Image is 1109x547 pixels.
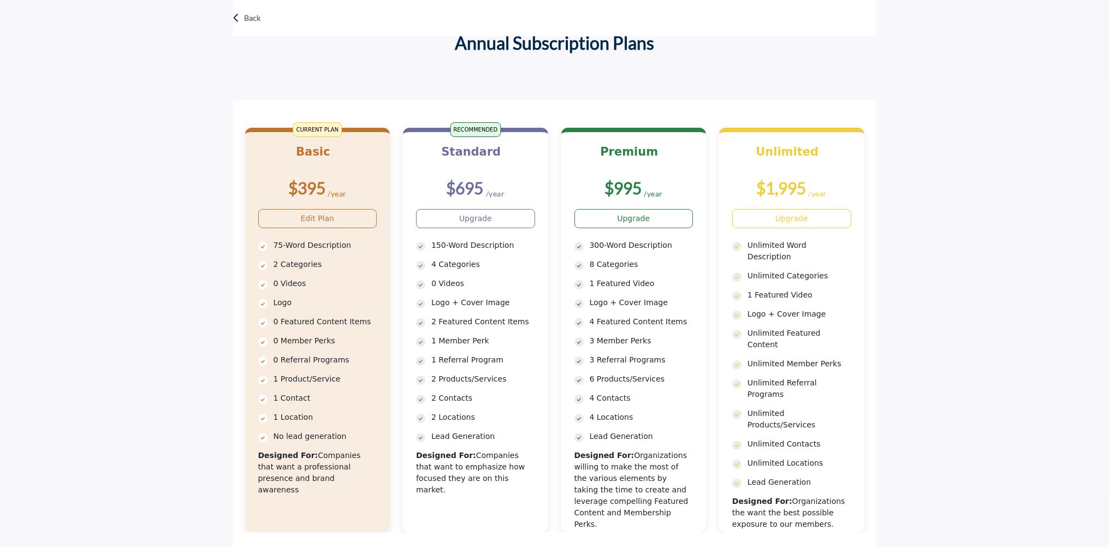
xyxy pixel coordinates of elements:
[274,259,377,270] p: 2 Categories
[431,335,535,347] p: 1 Member Perk
[258,209,377,228] a: Edit Plan
[441,145,501,158] b: Standard
[431,393,535,404] p: 2 Contacts
[644,189,663,198] sub: /year
[431,278,535,289] p: 0 Videos
[590,335,693,347] p: 3 Member Perks
[604,178,642,198] b: $995
[748,270,851,282] p: Unlimited Categories
[732,496,851,530] div: Organizations the want the best possible exposure to our members.
[431,259,535,270] p: 4 Categories
[590,373,693,385] p: 6 Products/Services
[756,145,819,158] b: Unlimited
[590,316,693,328] p: 4 Featured Content Items
[748,328,851,350] p: Unlimited Featured Content
[416,209,535,228] a: Upgrade
[748,240,851,263] p: Unlimited Word Description
[748,289,851,301] p: 1 Featured Video
[258,451,318,460] b: Designed For:
[293,122,342,137] span: CURRENT PLAN
[274,354,377,366] p: 0 Referral Programs
[274,335,377,347] p: 0 Member Perks
[431,412,535,423] p: 2 Locations
[732,497,792,506] b: Designed For:
[274,240,377,251] p: 75-Word Description
[590,297,693,308] p: Logo + Cover Image
[590,240,693,251] p: 300-Word Description
[288,178,325,198] b: $395
[274,316,377,328] p: 0 Featured Content Items
[600,145,658,158] b: Premium
[244,13,260,23] p: Back
[274,412,377,423] p: 1 Location
[274,297,377,308] p: Logo
[756,178,806,198] b: $1,995
[450,122,501,137] span: RECOMMENDED
[574,209,693,228] a: Upgrade
[296,145,330,158] b: Basic
[258,450,377,496] div: Companies that want a professional presence and brand awareness
[590,354,693,366] p: 3 Referral Programs
[328,189,347,198] sub: /year
[590,393,693,404] p: 4 Contacts
[748,308,851,320] p: Logo + Cover Image
[274,431,377,442] p: No lead generation
[431,316,535,328] p: 2 Featured Content Items
[431,431,535,442] p: Lead Generation
[431,297,535,308] p: Logo + Cover Image
[590,278,693,289] p: 1 Featured Video
[446,178,483,198] b: $695
[590,431,693,442] p: Lead Generation
[274,393,377,404] p: 1 Contact
[574,451,634,460] b: Designed For:
[416,451,476,460] b: Designed For:
[486,189,505,198] sub: /year
[590,259,693,270] p: 8 Categories
[748,438,851,450] p: Unlimited Contacts
[455,30,654,56] h2: Annual Subscription Plans
[416,450,535,496] div: Companies that want to emphasize how focused they are on this market.
[808,189,827,198] sub: /year
[732,209,851,228] a: Upgrade
[748,457,851,469] p: Unlimited Locations
[574,450,693,530] div: Organizations willing to make the most of the various elements by taking the time to create and l...
[590,412,693,423] p: 4 Locations
[431,354,535,366] p: 1 Referral Program
[274,373,377,385] p: 1 Product/Service
[748,477,851,488] p: Lead Generation
[431,373,535,385] p: 2 Products/Services
[748,408,851,431] p: Unlimited Products/Services
[748,358,851,370] p: Unlimited Member Perks
[431,240,535,251] p: 150-Word Description
[748,377,851,400] p: Unlimited Referral Programs
[274,278,377,289] p: 0 Videos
